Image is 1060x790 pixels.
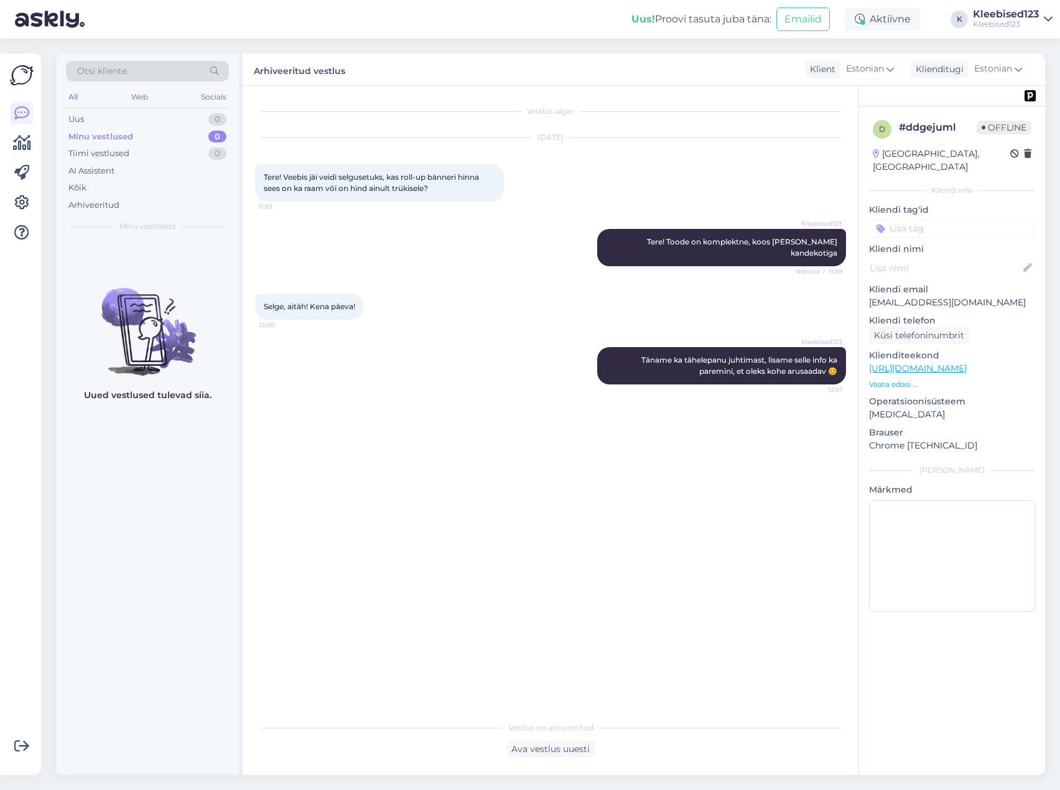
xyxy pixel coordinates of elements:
span: 11:57 [259,202,305,211]
a: [URL][DOMAIN_NAME] [869,363,967,374]
span: 12:00 [259,320,305,330]
div: [GEOGRAPHIC_DATA], [GEOGRAPHIC_DATA] [873,147,1010,174]
img: pd [1025,90,1036,101]
p: Klienditeekond [869,349,1035,362]
span: Offline [977,121,1031,134]
p: Brauser [869,426,1035,439]
span: Kleebised123 [796,337,842,346]
span: d [879,124,885,134]
div: Klient [805,63,835,76]
div: Küsi telefoninumbrit [869,327,969,344]
span: Täname ka tähelepanu juhtimast, lisame selle info ka paremini, et oleks kohe arusaadav 😊 [641,355,839,376]
div: Uus [68,113,84,126]
div: # ddgejuml [899,120,977,135]
p: Kliendi email [869,283,1035,296]
div: Web [129,89,151,105]
div: Kliendi info [869,185,1035,196]
div: Minu vestlused [68,131,133,143]
div: Socials [198,89,229,105]
span: Estonian [974,62,1012,76]
img: No chats [56,266,239,378]
div: 0 [208,147,226,160]
span: Minu vestlused [119,221,175,232]
p: Uued vestlused tulevad siia. [84,389,212,402]
span: Tere! Toode on komplektne, koos [PERSON_NAME] kandekotiga [647,237,839,258]
input: Lisa nimi [870,261,1021,275]
div: Vestlus algas [255,106,846,117]
p: Operatsioonisüsteem [869,395,1035,408]
p: [MEDICAL_DATA] [869,408,1035,421]
div: AI Assistent [68,165,114,177]
span: Estonian [846,62,884,76]
div: 0 [208,131,226,143]
p: Vaata edasi ... [869,379,1035,390]
div: Arhiveeritud [68,199,119,211]
div: 0 [208,113,226,126]
input: Lisa tag [869,219,1035,238]
div: Tiimi vestlused [68,147,129,160]
p: Kliendi nimi [869,243,1035,256]
span: Vestlus on arhiveeritud [508,722,593,733]
p: Märkmed [869,483,1035,496]
div: Klienditugi [911,63,964,76]
span: Otsi kliente [77,65,127,78]
p: Chrome [TECHNICAL_ID] [869,439,1035,452]
div: Aktiivne [845,8,921,30]
div: [DATE] [255,132,846,143]
div: [PERSON_NAME] [869,465,1035,476]
p: Kliendi tag'id [869,203,1035,216]
label: Arhiveeritud vestlus [254,61,345,78]
span: Nähtud ✓ 11:59 [796,267,842,276]
p: [EMAIL_ADDRESS][DOMAIN_NAME] [869,296,1035,309]
div: K [951,11,968,28]
span: Tere! Veebis jäi veidi selgusetuks, kas roll-up bänneri hinna sees on ka raam või on hind ainult ... [264,172,481,193]
p: Kliendi telefon [869,314,1035,327]
span: 12:01 [796,385,842,394]
b: Uus! [631,13,655,25]
div: Kleebised123 [973,9,1039,19]
span: Kleebised123 [796,219,842,228]
button: Emailid [776,7,830,31]
div: Ava vestlus uuesti [506,741,595,758]
a: Kleebised123Kleebised123 [973,9,1053,29]
div: Kõik [68,182,86,194]
span: Selge, aitäh! Kena päeva! [264,302,355,311]
div: All [66,89,80,105]
img: Askly Logo [10,63,34,87]
div: Kleebised123 [973,19,1039,29]
div: Proovi tasuta juba täna: [631,12,771,27]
